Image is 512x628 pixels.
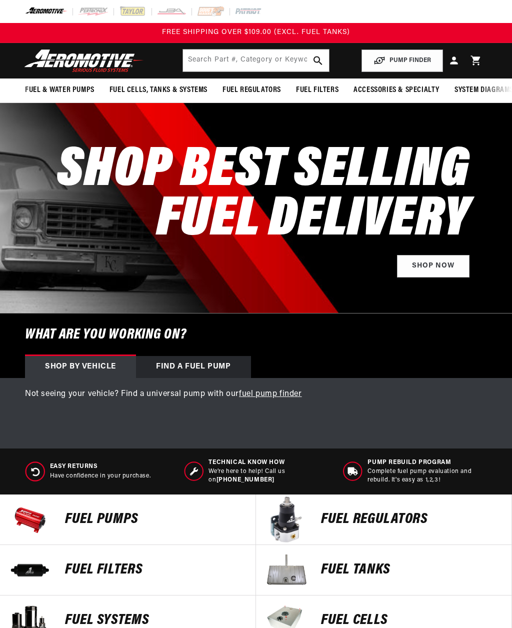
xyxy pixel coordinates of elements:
summary: Fuel & Water Pumps [17,78,102,102]
span: Fuel Regulators [222,85,281,95]
span: Pump Rebuild program [367,458,486,467]
p: Not seeing your vehicle? Find a universal pump with our [25,388,487,401]
button: PUMP FINDER [361,49,443,72]
a: Shop Now [397,255,469,277]
div: Find a Fuel Pump [136,356,251,378]
p: Fuel Pumps [65,512,245,527]
img: FUEL REGULATORS [261,494,311,544]
p: Have confidence in your purchase. [50,472,151,480]
a: FUEL REGULATORS FUEL REGULATORS [256,494,512,545]
span: Fuel Cells, Tanks & Systems [109,85,207,95]
span: Technical Know How [208,458,327,467]
img: Aeromotive [21,49,146,72]
summary: Fuel Cells, Tanks & Systems [102,78,215,102]
a: Fuel Tanks Fuel Tanks [256,545,512,595]
p: We’re here to help! Call us on [208,467,327,484]
p: FUEL Cells [321,613,501,628]
p: Fuel Systems [65,613,245,628]
summary: Accessories & Specialty [346,78,447,102]
span: Fuel & Water Pumps [25,85,94,95]
span: Easy Returns [50,462,151,471]
img: Fuel Pumps [5,494,55,544]
p: Complete fuel pump evaluation and rebuild. It's easy as 1,2,3! [367,467,486,484]
a: fuel pump finder [239,390,302,398]
img: Fuel Tanks [261,545,311,595]
summary: Fuel Filters [288,78,346,102]
button: search button [307,49,329,71]
p: Fuel Tanks [321,562,501,577]
p: FUEL REGULATORS [321,512,501,527]
img: FUEL FILTERS [5,545,55,595]
a: [PHONE_NUMBER] [216,477,274,483]
input: Search by Part Number, Category or Keyword [183,49,329,71]
span: FREE SHIPPING OVER $109.00 (EXCL. FUEL TANKS) [162,28,350,36]
div: Shop by vehicle [25,356,136,378]
span: Accessories & Specialty [353,85,439,95]
h2: SHOP BEST SELLING FUEL DELIVERY [57,146,469,245]
p: FUEL FILTERS [65,562,245,577]
summary: Fuel Regulators [215,78,288,102]
span: Fuel Filters [296,85,338,95]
